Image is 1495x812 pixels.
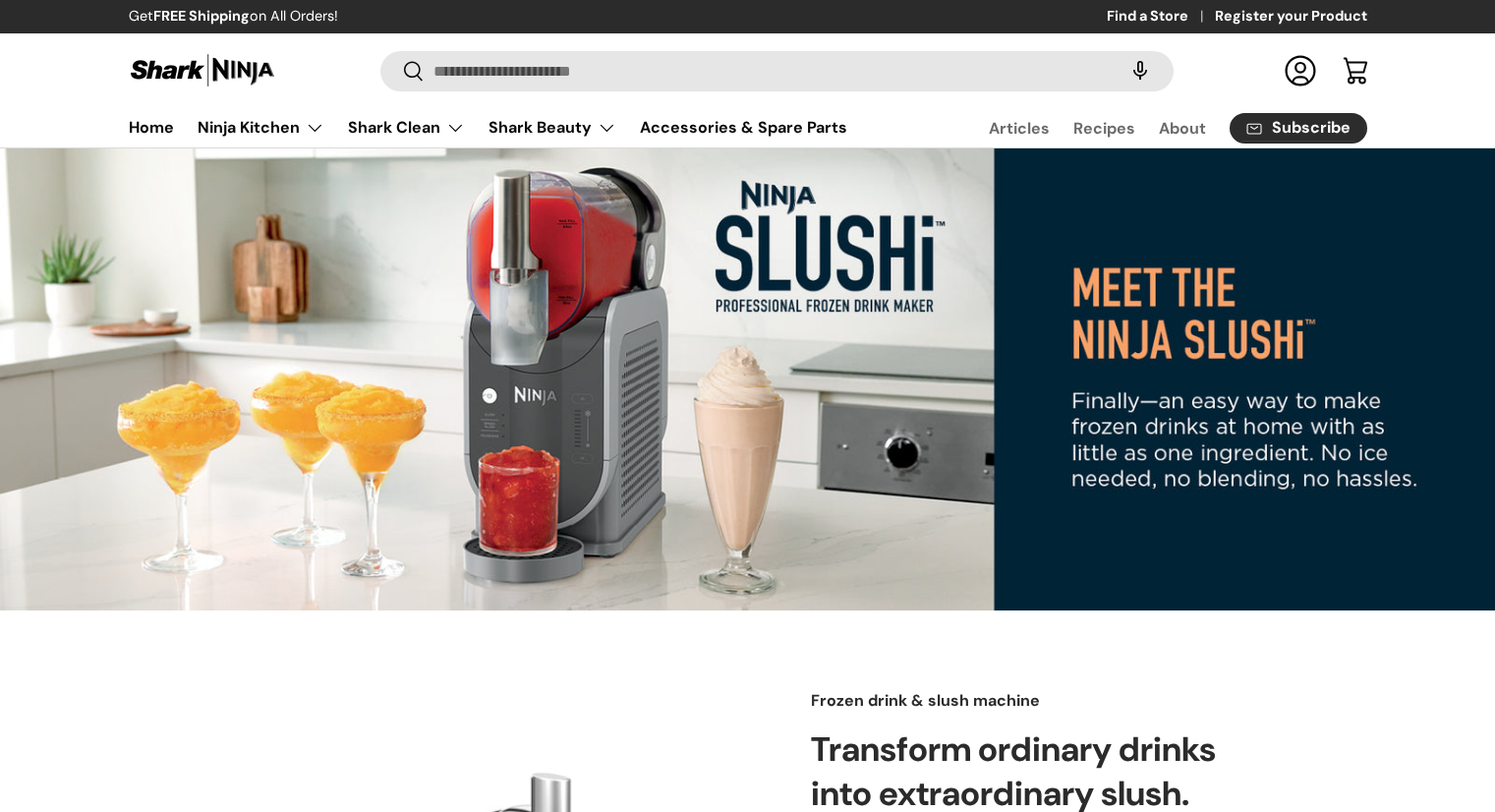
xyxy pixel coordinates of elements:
[811,689,1283,713] p: Frozen drink & slush machine
[129,51,276,89] img: Shark Ninja Philippines
[129,108,847,147] nav: Primary
[1073,109,1135,147] a: Recipes
[129,6,338,28] p: Get on All Orders!
[129,108,174,146] a: Home
[1159,109,1206,147] a: About
[489,108,616,147] a: Shark Beauty
[153,7,250,25] strong: FREE Shipping
[1272,120,1351,136] span: Subscribe
[1215,6,1367,28] a: Register your Product
[989,109,1050,147] a: Articles
[198,108,324,147] a: Ninja Kitchen
[1107,6,1215,28] a: Find a Store
[336,108,477,147] summary: Shark Clean
[640,108,847,146] a: Accessories & Spare Parts
[186,108,336,147] summary: Ninja Kitchen
[1230,113,1367,144] a: Subscribe
[477,108,628,147] summary: Shark Beauty
[348,108,465,147] a: Shark Clean
[1109,49,1172,92] speech-search-button: Search by voice
[942,108,1367,147] nav: Secondary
